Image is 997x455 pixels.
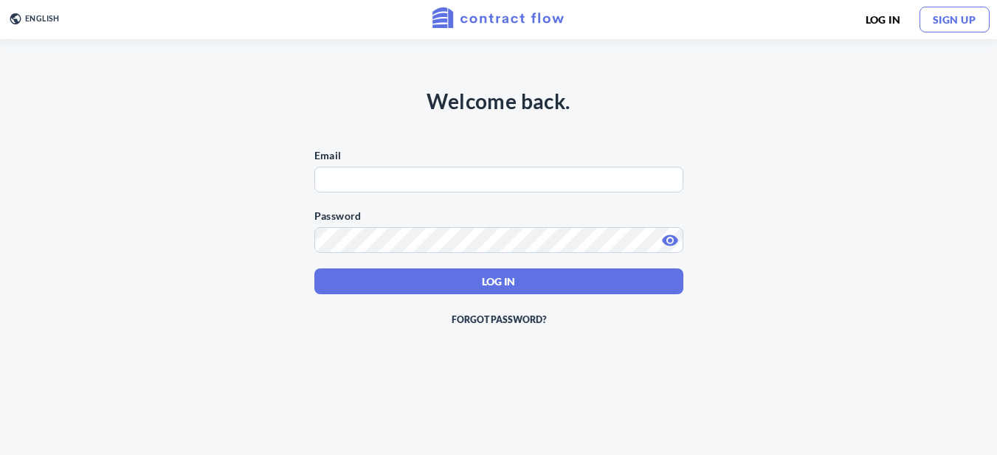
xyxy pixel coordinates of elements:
button: Forgot Password? [441,310,556,330]
a: Log In [852,7,914,32]
span: Forgot Password? [452,314,546,325]
span: Log In [482,274,515,289]
h3: Welcome back. [89,86,908,117]
button: Log In [314,268,683,294]
label: Email [314,147,683,163]
span: English [25,15,60,24]
label: Password [314,208,683,223]
div: English [8,11,60,27]
span: Log In [866,13,901,26]
a: Sign Up [920,7,990,32]
span: Sign Up [933,13,976,26]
